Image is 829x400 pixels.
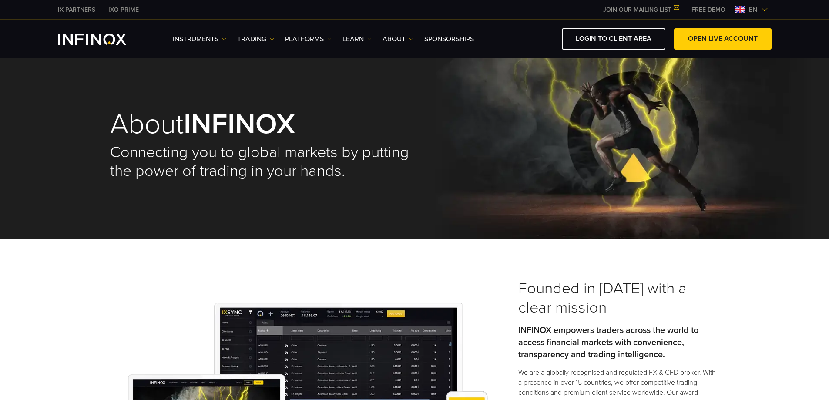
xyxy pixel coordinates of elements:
[562,28,665,50] a: LOGIN TO CLIENT AREA
[518,279,719,317] h3: Founded in [DATE] with a clear mission
[685,5,732,14] a: INFINOX MENU
[597,6,685,13] a: JOIN OUR MAILING LIST
[110,143,415,181] h2: Connecting you to global markets by putting the power of trading in your hands.
[745,4,761,15] span: en
[342,34,372,44] a: Learn
[518,324,719,361] p: INFINOX empowers traders across the world to access financial markets with convenience, transpare...
[237,34,274,44] a: TRADING
[58,34,147,45] a: INFINOX Logo
[285,34,332,44] a: PLATFORMS
[424,34,474,44] a: SPONSORSHIPS
[184,107,295,141] strong: INFINOX
[110,110,415,138] h1: About
[383,34,413,44] a: ABOUT
[173,34,226,44] a: Instruments
[102,5,145,14] a: INFINOX
[51,5,102,14] a: INFINOX
[674,28,772,50] a: OPEN LIVE ACCOUNT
